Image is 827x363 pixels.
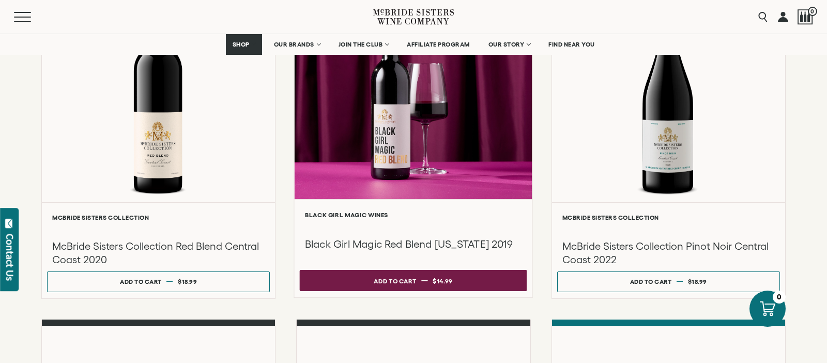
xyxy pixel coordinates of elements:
a: FIND NEAR YOU [542,34,602,55]
div: Add to cart [120,274,162,289]
span: $14.99 [433,277,453,284]
h6: Black Girl Magic Wines [305,211,522,218]
a: JOIN THE CLUB [332,34,395,55]
a: AFFILIATE PROGRAM [400,34,477,55]
div: Contact Us [5,234,15,281]
span: OUR STORY [488,41,525,48]
h6: McBride Sisters Collection [52,214,265,221]
button: Mobile Menu Trigger [14,12,51,22]
button: Add to cart $14.99 [300,270,527,291]
span: JOIN THE CLUB [339,41,383,48]
span: FIND NEAR YOU [548,41,595,48]
a: OUR STORY [482,34,537,55]
button: Add to cart $18.99 [47,271,270,292]
span: SHOP [233,41,250,48]
div: Add to cart [630,274,672,289]
a: OUR BRANDS [267,34,327,55]
span: $18.99 [178,278,197,285]
div: 0 [773,291,786,304]
span: 0 [808,7,817,16]
span: OUR BRANDS [274,41,314,48]
button: Add to cart $18.99 [557,271,780,292]
h6: McBride Sisters Collection [562,214,775,221]
span: AFFILIATE PROGRAM [407,41,470,48]
span: $18.99 [688,278,707,285]
h3: Black Girl Magic Red Blend [US_STATE] 2019 [305,237,522,251]
div: Add to cart [374,273,417,288]
h3: McBride Sisters Collection Pinot Noir Central Coast 2022 [562,239,775,266]
h3: McBride Sisters Collection Red Blend Central Coast 2020 [52,239,265,266]
a: SHOP [226,34,262,55]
